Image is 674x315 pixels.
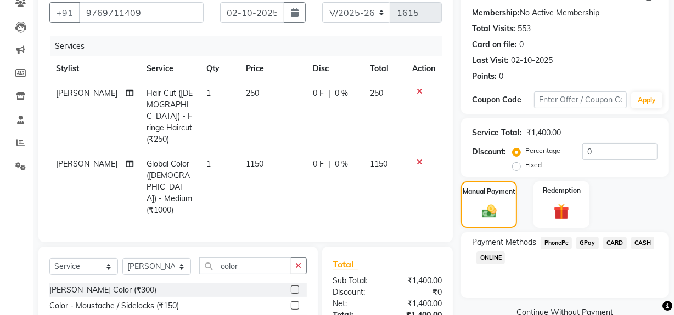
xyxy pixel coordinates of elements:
[246,159,263,169] span: 1150
[387,298,450,310] div: ₹1,400.00
[519,39,524,50] div: 0
[549,202,574,221] img: _gift.svg
[363,56,406,81] th: Total
[472,237,536,248] span: Payment Methods
[49,300,179,312] div: Color - Moustache / Sidelocks (₹150)
[499,71,503,82] div: 0
[239,56,307,81] th: Price
[325,298,387,310] div: Net:
[472,55,509,66] div: Last Visit:
[511,55,553,66] div: 02-10-2025
[543,186,581,196] label: Redemption
[472,23,515,35] div: Total Visits:
[406,56,442,81] th: Action
[463,187,515,197] label: Manual Payment
[147,159,192,215] span: Global Color ([DEMOGRAPHIC_DATA]) - Medium (₹1000)
[56,88,117,98] span: [PERSON_NAME]
[472,71,497,82] div: Points:
[631,92,662,108] button: Apply
[387,287,450,298] div: ₹0
[525,160,542,170] label: Fixed
[328,158,330,170] span: |
[49,2,80,23] button: +91
[534,91,627,108] input: Enter Offer / Coupon Code
[56,159,117,169] span: [PERSON_NAME]
[370,88,383,98] span: 250
[50,36,450,56] div: Services
[306,56,363,81] th: Disc
[478,203,501,220] img: _cash.svg
[472,7,520,19] div: Membership:
[313,88,324,99] span: 0 F
[333,259,358,270] span: Total
[246,88,259,98] span: 250
[206,159,211,169] span: 1
[140,56,199,81] th: Service
[370,159,387,169] span: 1150
[325,275,387,287] div: Sub Total:
[335,158,348,170] span: 0 %
[518,23,531,35] div: 553
[541,237,572,249] span: PhonePe
[631,237,655,249] span: CASH
[147,88,193,144] span: Hair Cut ([DEMOGRAPHIC_DATA]) - Fringe Haircut (₹250)
[525,146,560,156] label: Percentage
[199,257,291,274] input: Search or Scan
[325,287,387,298] div: Discount:
[603,237,627,249] span: CARD
[79,2,204,23] input: Search by Name/Mobile/Email/Code
[526,127,561,139] div: ₹1,400.00
[472,39,517,50] div: Card on file:
[472,94,534,106] div: Coupon Code
[476,251,505,264] span: ONLINE
[472,127,522,139] div: Service Total:
[387,275,450,287] div: ₹1,400.00
[206,88,211,98] span: 1
[472,146,506,158] div: Discount:
[49,56,140,81] th: Stylist
[472,7,658,19] div: No Active Membership
[49,284,156,296] div: [PERSON_NAME] Color (₹300)
[313,158,324,170] span: 0 F
[200,56,239,81] th: Qty
[576,237,599,249] span: GPay
[328,88,330,99] span: |
[335,88,348,99] span: 0 %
